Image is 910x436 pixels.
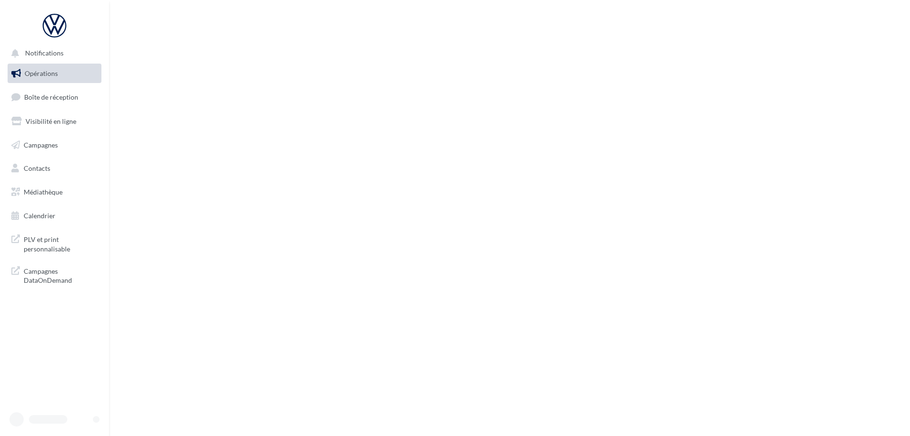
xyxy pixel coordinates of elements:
a: PLV et print personnalisable [6,229,103,257]
span: Contacts [24,164,50,172]
a: Médiathèque [6,182,103,202]
span: PLV et print personnalisable [24,233,98,253]
span: Opérations [25,69,58,77]
a: Campagnes [6,135,103,155]
span: Calendrier [24,212,55,220]
span: Campagnes [24,140,58,148]
span: Visibilité en ligne [26,117,76,125]
span: Campagnes DataOnDemand [24,265,98,285]
a: Campagnes DataOnDemand [6,261,103,289]
a: Opérations [6,64,103,83]
a: Contacts [6,158,103,178]
a: Calendrier [6,206,103,226]
span: Médiathèque [24,188,63,196]
span: Boîte de réception [24,93,78,101]
a: Visibilité en ligne [6,111,103,131]
a: Boîte de réception [6,87,103,107]
span: Notifications [25,49,64,57]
